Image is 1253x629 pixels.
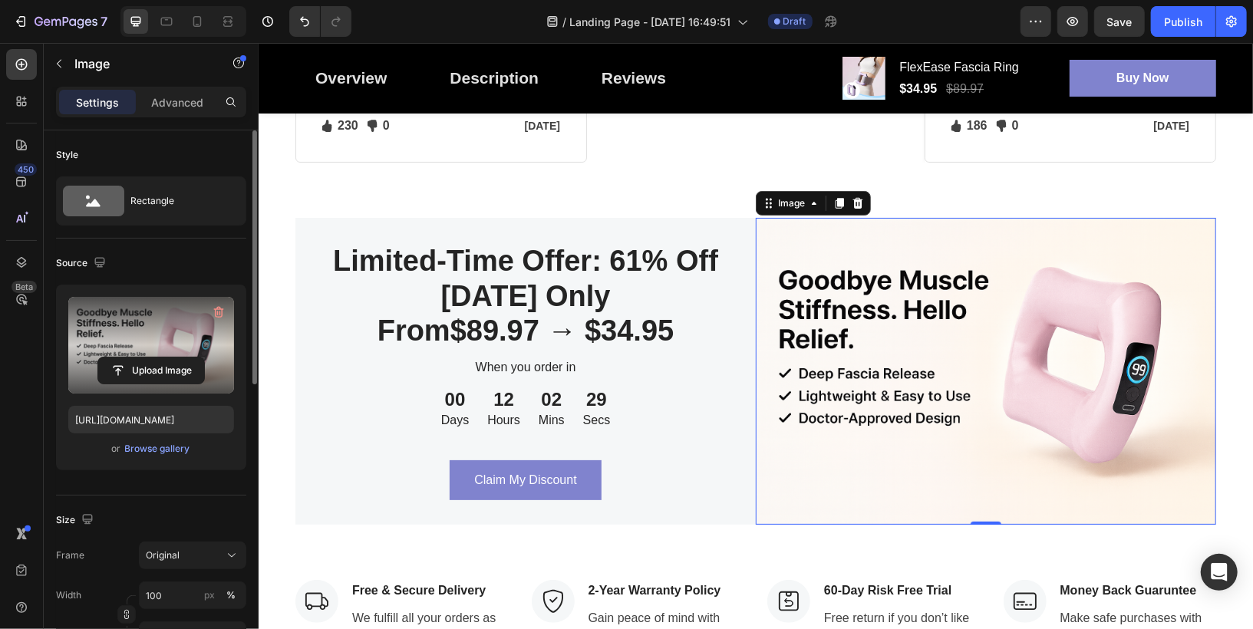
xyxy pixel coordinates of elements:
div: % [226,588,236,602]
p: Make safe purchases with our Payment Policy. [802,566,957,603]
p: Hours [229,368,262,387]
button: Upload Image [97,357,205,384]
p: 186 [708,74,729,92]
p: 60-Day Risk Free Trial [565,538,720,557]
img: Alt Image [37,537,80,580]
strong: $89.97 → $34.95 [192,272,416,304]
div: Browse gallery [125,442,190,456]
p: Money Back Guaruntee [802,538,957,557]
p: Free return if you don’t like the product. [565,566,720,603]
h2: From [48,199,486,308]
button: px [222,586,240,604]
label: Frame [56,548,84,562]
div: Beta [12,281,37,293]
div: 450 [15,163,37,176]
button: Browse gallery [124,441,191,456]
div: 02 [280,344,306,368]
div: Undo/Redo [289,6,351,37]
p: Advanced [151,94,203,110]
button: 7 [6,6,114,37]
div: Rectangle [130,183,224,219]
span: / [563,14,567,30]
input: px% [139,581,246,609]
button: % [200,586,219,604]
button: <p>Claim My Discount</p> [191,417,342,457]
img: gempages_581663795374457571-5429a24e-fd5b-43a4-8cb2-14eea7648a89.png [497,175,958,482]
p: Gain peace of mind with 24/7 support. [330,566,485,603]
div: 29 [325,344,352,368]
p: Mins [280,368,306,387]
button: Original [139,542,246,569]
span: Save [1107,15,1133,28]
div: px [204,588,215,602]
p: 0 [753,74,760,92]
img: Alt Image [745,537,788,580]
p: We fulfill all your orders as quickly as possible. [94,566,249,603]
p: Days [183,368,210,387]
p: Secs [325,368,352,387]
p: When you order in [50,315,484,334]
button: Save [1094,6,1145,37]
p: 7 [101,12,107,31]
div: Publish [1164,14,1202,30]
button: Publish [1151,6,1215,37]
p: Settings [76,94,119,110]
p: 2-Year Warranty Policy [330,538,485,557]
img: Alt Image [509,537,552,580]
p: Image [74,54,205,73]
span: Draft [783,15,806,28]
input: https://example.com/image.jpg [68,406,234,433]
span: or [112,440,121,458]
div: Style [56,148,78,162]
div: Size [56,510,97,531]
iframe: Design area [259,43,1253,629]
div: 00 [183,344,210,368]
p: Free & Secure Delivery [94,538,249,557]
div: Open Intercom Messenger [1201,554,1238,591]
p: Claim My Discount [216,428,318,446]
div: Source [56,253,109,274]
div: Image [516,153,549,167]
div: 12 [229,344,262,368]
span: Landing Page - [DATE] 16:49:51 [570,14,731,30]
img: Alt Image [273,537,316,580]
span: Original [146,548,180,562]
label: Width [56,588,81,602]
strong: Limited-Time Offer: 61% Off [DATE] Only [74,202,460,269]
p: [DATE] [826,75,931,91]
